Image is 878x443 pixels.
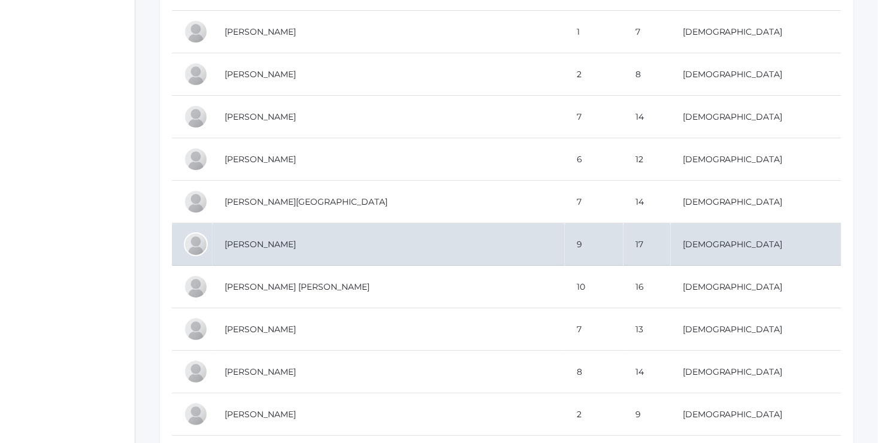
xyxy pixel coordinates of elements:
[623,308,671,351] td: 13
[565,11,623,53] td: 1
[671,393,841,436] td: [DEMOGRAPHIC_DATA]
[671,351,841,393] td: [DEMOGRAPHIC_DATA]
[623,53,671,96] td: 8
[213,11,565,53] td: [PERSON_NAME]
[565,393,623,436] td: 2
[671,308,841,351] td: [DEMOGRAPHIC_DATA]
[623,96,671,138] td: 14
[213,351,565,393] td: [PERSON_NAME]
[213,393,565,436] td: [PERSON_NAME]
[623,181,671,223] td: 14
[671,181,841,223] td: [DEMOGRAPHIC_DATA]
[213,96,565,138] td: [PERSON_NAME]
[184,275,208,299] div: Allie Grace Gregory
[565,351,623,393] td: 8
[623,266,671,308] td: 16
[565,96,623,138] td: 7
[565,266,623,308] td: 10
[565,53,623,96] td: 2
[565,138,623,181] td: 6
[565,181,623,223] td: 7
[184,317,208,341] div: John Gregory
[213,308,565,351] td: [PERSON_NAME]
[213,266,565,308] td: [PERSON_NAME] [PERSON_NAME]
[623,138,671,181] td: 12
[671,96,841,138] td: [DEMOGRAPHIC_DATA]
[671,138,841,181] td: [DEMOGRAPHIC_DATA]
[671,53,841,96] td: [DEMOGRAPHIC_DATA]
[213,53,565,96] td: [PERSON_NAME]
[184,402,208,426] div: Ezra Hathorn
[623,393,671,436] td: 9
[184,190,208,214] div: Aden Grayson
[671,11,841,53] td: [DEMOGRAPHIC_DATA]
[623,223,671,266] td: 17
[184,105,208,129] div: Emma Granger
[623,11,671,53] td: 7
[565,308,623,351] td: 7
[184,232,208,256] div: Carsten Grayson
[671,223,841,266] td: [DEMOGRAPHIC_DATA]
[565,223,623,266] td: 9
[184,147,208,171] div: Jude Granger
[184,20,208,44] div: Benjamin Giddens
[671,266,841,308] td: [DEMOGRAPHIC_DATA]
[213,223,565,266] td: [PERSON_NAME]
[184,360,208,384] div: Abel Hathorn
[184,62,208,86] div: Jonathan Gilliam
[213,181,565,223] td: [PERSON_NAME][GEOGRAPHIC_DATA]
[213,138,565,181] td: [PERSON_NAME]
[623,351,671,393] td: 14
